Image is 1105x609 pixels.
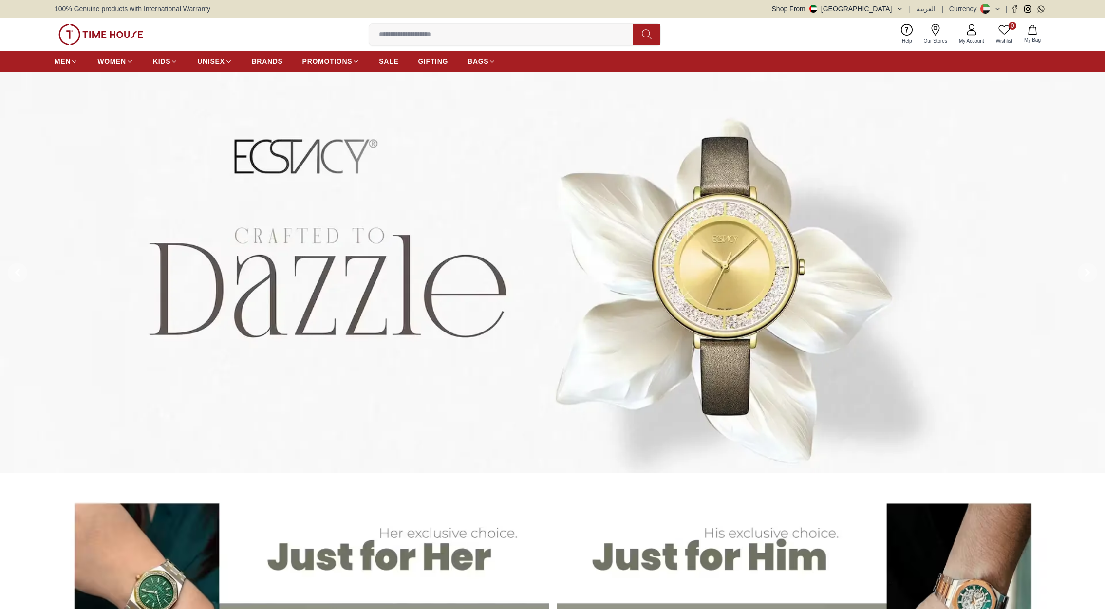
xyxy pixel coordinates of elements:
[197,56,225,66] span: UNISEX
[1005,4,1007,14] span: |
[992,37,1016,45] span: Wishlist
[55,53,78,70] a: MEN
[55,56,71,66] span: MEN
[920,37,951,45] span: Our Stores
[153,56,170,66] span: KIDS
[809,5,817,13] img: United Arab Emirates
[1037,5,1045,13] a: Whatsapp
[1018,23,1047,46] button: My Bag
[252,56,283,66] span: BRANDS
[379,53,398,70] a: SALE
[1020,37,1045,44] span: My Bag
[58,24,143,45] img: ...
[468,56,488,66] span: BAGS
[898,37,916,45] span: Help
[949,4,981,14] div: Currency
[379,56,398,66] span: SALE
[1011,5,1018,13] a: Facebook
[1024,5,1031,13] a: Instagram
[990,22,1018,47] a: 0Wishlist
[302,53,360,70] a: PROMOTIONS
[772,4,903,14] button: Shop From[GEOGRAPHIC_DATA]
[418,53,448,70] a: GIFTING
[418,56,448,66] span: GIFTING
[917,4,936,14] button: العربية
[55,4,210,14] span: 100% Genuine products with International Warranty
[955,37,988,45] span: My Account
[197,53,232,70] a: UNISEX
[153,53,178,70] a: KIDS
[252,53,283,70] a: BRANDS
[909,4,911,14] span: |
[97,56,126,66] span: WOMEN
[97,53,133,70] a: WOMEN
[468,53,496,70] a: BAGS
[941,4,943,14] span: |
[918,22,953,47] a: Our Stores
[1009,22,1016,30] span: 0
[896,22,918,47] a: Help
[302,56,353,66] span: PROMOTIONS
